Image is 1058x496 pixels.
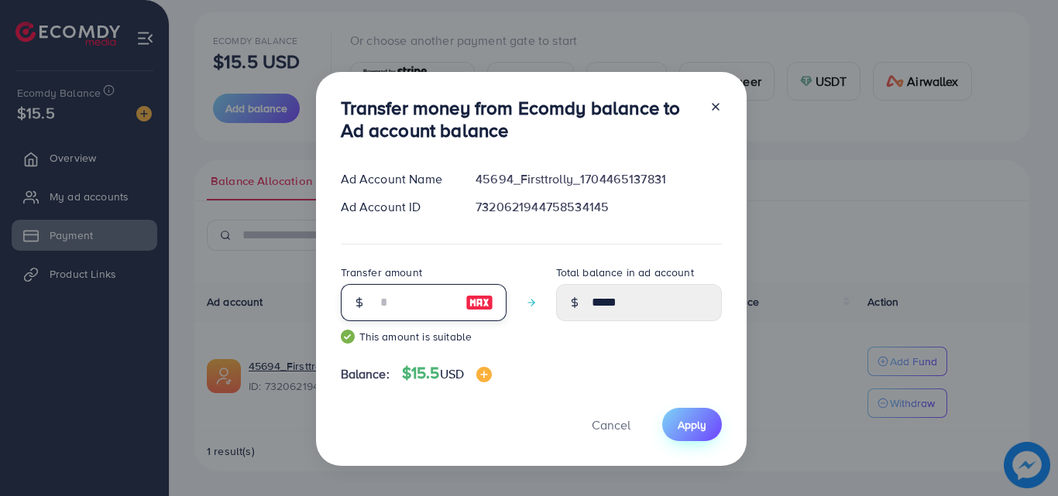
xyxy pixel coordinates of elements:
[328,170,464,188] div: Ad Account Name
[463,170,733,188] div: 45694_Firsttrolly_1704465137831
[341,265,422,280] label: Transfer amount
[341,97,697,142] h3: Transfer money from Ecomdy balance to Ad account balance
[678,417,706,433] span: Apply
[592,416,630,433] span: Cancel
[572,408,650,441] button: Cancel
[476,367,492,382] img: image
[341,329,507,344] small: This amount is suitable
[662,408,722,441] button: Apply
[465,293,493,312] img: image
[341,330,355,344] img: guide
[463,198,733,216] div: 7320621944758534145
[402,364,492,383] h4: $15.5
[556,265,694,280] label: Total balance in ad account
[341,365,390,383] span: Balance:
[440,365,464,382] span: USD
[328,198,464,216] div: Ad Account ID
